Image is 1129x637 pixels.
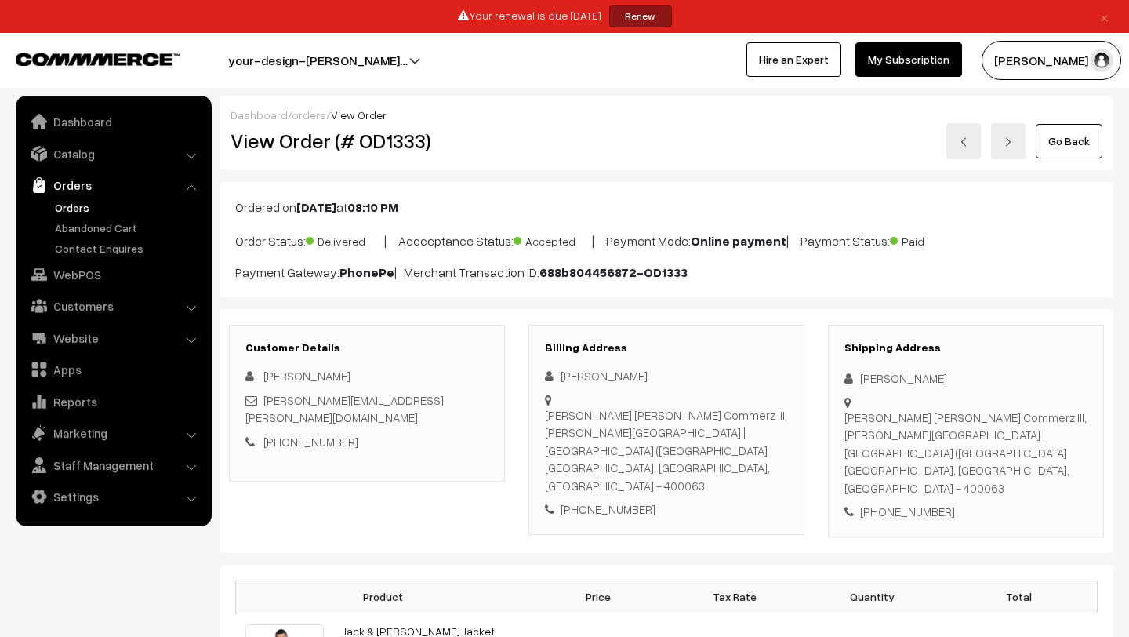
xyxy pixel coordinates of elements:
[20,140,206,168] a: Catalog
[844,409,1087,497] div: [PERSON_NAME] [PERSON_NAME] Commerz III, [PERSON_NAME][GEOGRAPHIC_DATA] | [GEOGRAPHIC_DATA] ([GEO...
[855,42,962,77] a: My Subscription
[235,263,1098,282] p: Payment Gateway: | Merchant Transaction ID:
[1090,49,1113,72] img: user
[844,341,1087,355] h3: Shipping Address
[51,240,206,257] a: Contact Enquires
[1004,137,1013,147] img: right-arrow.png
[941,581,1098,613] th: Total
[20,419,206,447] a: Marketing
[51,199,206,216] a: Orders
[609,5,672,27] a: Renew
[245,393,444,425] a: [PERSON_NAME][EMAIL_ADDRESS][PERSON_NAME][DOMAIN_NAME]
[51,220,206,236] a: Abandoned Cart
[236,581,530,613] th: Product
[263,369,350,383] span: [PERSON_NAME]
[545,406,788,495] div: [PERSON_NAME] [PERSON_NAME] Commerz III, [PERSON_NAME][GEOGRAPHIC_DATA] | [GEOGRAPHIC_DATA] ([GEO...
[691,233,786,249] b: Online payment
[231,107,1102,123] div: / /
[245,341,488,355] h3: Customer Details
[666,581,804,613] th: Tax Rate
[296,199,336,215] b: [DATE]
[331,108,387,122] span: View Order
[173,41,463,80] button: your-design-[PERSON_NAME]…
[16,49,153,67] a: COMMMERCE
[539,264,688,280] b: 688b804456872-OD1333
[306,229,384,249] span: Delivered
[982,41,1121,80] button: [PERSON_NAME] N.P
[545,341,788,355] h3: Billing Address
[20,451,206,479] a: Staff Management
[529,581,666,613] th: Price
[16,53,180,65] img: COMMMERCE
[844,369,1087,388] div: [PERSON_NAME]
[20,260,206,289] a: WebPOS
[1036,124,1102,158] a: Go Back
[263,435,358,449] a: [PHONE_NUMBER]
[890,229,968,249] span: Paid
[844,503,1087,521] div: [PHONE_NUMBER]
[5,5,1124,27] div: Your renewal is due [DATE]
[20,292,206,320] a: Customers
[20,388,206,416] a: Reports
[804,581,941,613] th: Quantity
[231,129,506,153] h2: View Order (# OD1333)
[235,198,1098,217] p: Ordered on at
[20,355,206,384] a: Apps
[231,108,288,122] a: Dashboard
[347,199,398,215] b: 08:10 PM
[1094,7,1115,26] a: ×
[545,500,788,519] div: [PHONE_NUMBER]
[339,264,394,280] b: PhonePe
[235,229,1098,250] p: Order Status: | Accceptance Status: | Payment Mode: | Payment Status:
[746,42,841,77] a: Hire an Expert
[20,324,206,352] a: Website
[545,367,788,385] div: [PERSON_NAME]
[20,171,206,199] a: Orders
[292,108,326,122] a: orders
[959,137,968,147] img: left-arrow.png
[20,482,206,511] a: Settings
[20,107,206,136] a: Dashboard
[514,229,592,249] span: Accepted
